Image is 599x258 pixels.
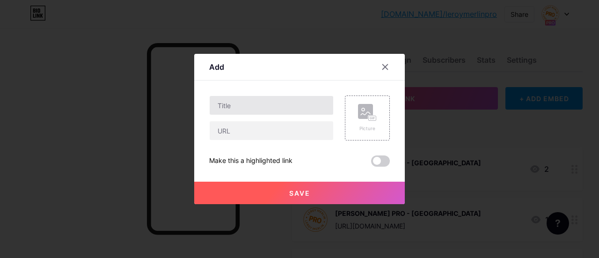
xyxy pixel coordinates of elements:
[289,189,310,197] span: Save
[210,121,333,140] input: URL
[358,125,377,132] div: Picture
[209,61,224,73] div: Add
[194,182,405,204] button: Save
[209,155,292,167] div: Make this a highlighted link
[210,96,333,115] input: Title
